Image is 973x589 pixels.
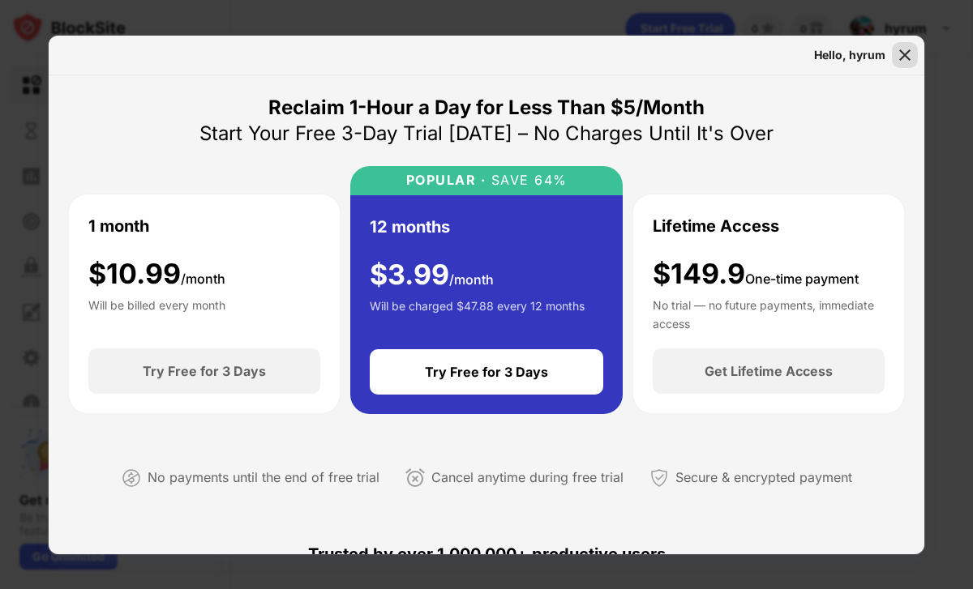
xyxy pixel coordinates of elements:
div: Lifetime Access [653,214,779,238]
div: Cancel anytime during free trial [431,466,624,489]
div: Reclaim 1-Hour a Day for Less Than $5/Month [268,95,705,121]
div: SAVE 64% [486,173,568,188]
div: $ 3.99 [370,258,494,292]
div: $ 10.99 [88,258,225,291]
div: No payments until the end of free trial [148,466,379,489]
img: secured-payment [649,468,669,488]
div: 1 month [88,214,149,238]
span: /month [181,271,225,287]
span: One-time payment [745,271,859,287]
div: $149.9 [653,258,859,291]
div: Start Your Free 3-Day Trial [DATE] – No Charges Until It's Over [199,121,774,147]
div: No trial — no future payments, immediate access [653,297,885,329]
div: POPULAR · [406,173,486,188]
div: 12 months [370,215,450,239]
div: Hello, hyrum [814,49,885,62]
div: Try Free for 3 Days [425,364,548,380]
img: cancel-anytime [405,468,425,488]
div: Will be charged $47.88 every 12 months [370,297,585,330]
div: Get Lifetime Access [705,363,833,379]
div: Will be billed every month [88,297,225,329]
span: /month [449,271,494,288]
img: not-paying [122,468,141,488]
div: Try Free for 3 Days [143,363,266,379]
div: Secure & encrypted payment [675,466,852,489]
